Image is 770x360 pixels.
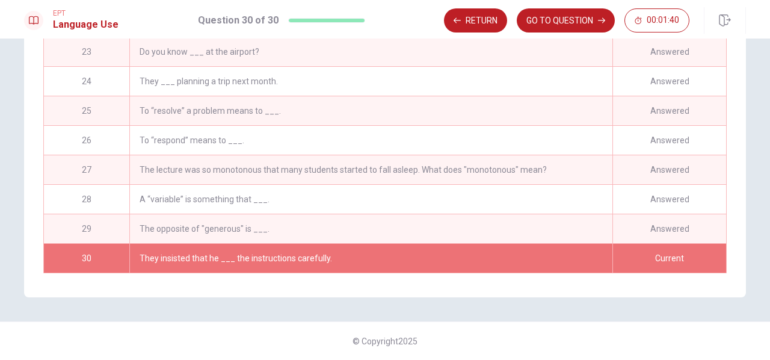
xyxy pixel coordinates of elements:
div: Answered [612,185,726,214]
div: To “resolve” a problem means to ___. [129,96,612,125]
div: 24 [44,67,129,96]
div: They insisted that he ___ the instructions carefully. [129,244,612,273]
div: Answered [612,37,726,66]
div: 29 [44,214,129,243]
span: EPT [53,9,119,17]
button: GO TO QUESTION [517,8,615,33]
div: A “variable” is something that ___. [129,185,612,214]
div: They ___ planning a trip next month. [129,67,612,96]
h1: Language Use [53,17,119,32]
div: The opposite of "generous" is ___. [129,214,612,243]
div: The lecture was so monotonous that many students started to fall asleep. What does "monotonous" m... [129,155,612,184]
h1: Question 30 of 30 [198,13,279,28]
div: 23 [44,37,129,66]
div: Do you know ___ at the airport? [129,37,612,66]
div: Answered [612,126,726,155]
div: To “respond” means to ___. [129,126,612,155]
span: © Copyright 2025 [353,337,417,346]
span: 00:01:40 [647,16,679,25]
div: 28 [44,185,129,214]
div: Answered [612,67,726,96]
div: 27 [44,155,129,184]
div: Answered [612,155,726,184]
button: 00:01:40 [624,8,689,33]
div: Answered [612,96,726,125]
div: 30 [44,244,129,273]
div: 26 [44,126,129,155]
div: 25 [44,96,129,125]
div: Answered [612,214,726,243]
button: Return [444,8,507,33]
div: Current [612,244,726,273]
